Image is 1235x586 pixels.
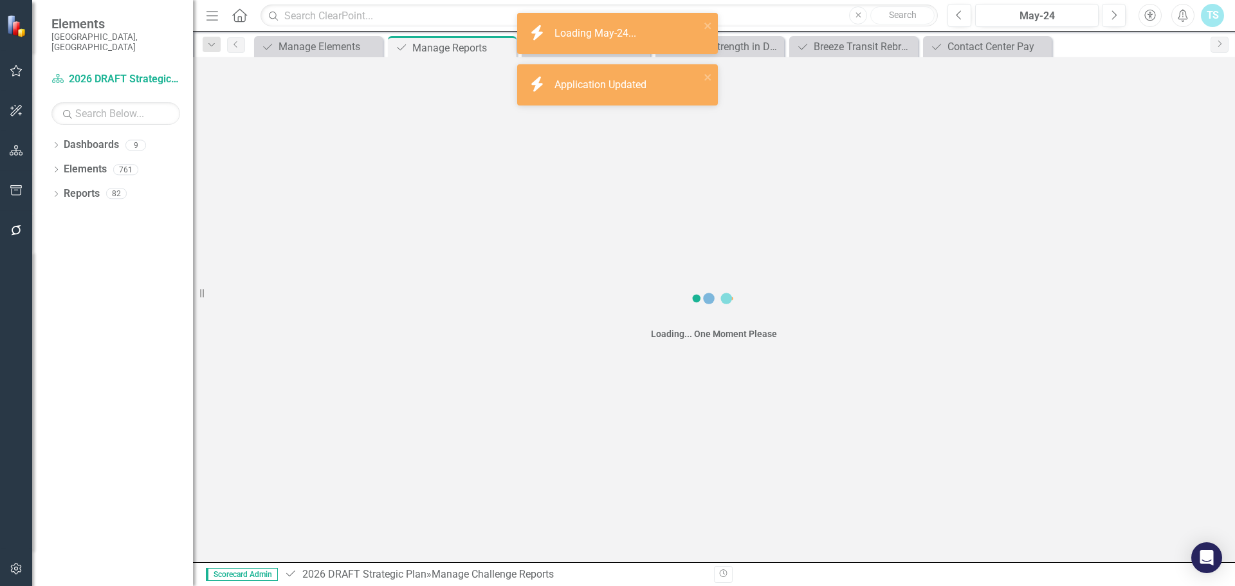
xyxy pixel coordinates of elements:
[814,39,915,55] div: Breeze Transit Rebranding
[64,138,119,152] a: Dashboards
[279,39,380,55] div: Manage Elements
[51,72,180,87] a: 2026 DRAFT Strategic Plan
[261,5,938,27] input: Search ClearPoint...
[257,39,380,55] a: Manage Elements
[51,16,180,32] span: Elements
[1201,4,1224,27] button: TS
[412,40,513,56] div: Manage Reports
[651,327,777,340] div: Loading... One Moment Please
[64,162,107,177] a: Elements
[6,15,29,37] img: ClearPoint Strategy
[704,18,713,33] button: close
[926,39,1048,55] a: Contact Center Pay
[554,26,639,41] div: Loading May-24...
[125,140,146,151] div: 9
[51,102,180,125] input: Search Below...
[206,568,278,581] span: Scorecard Admin
[113,164,138,175] div: 761
[1191,542,1222,573] div: Open Intercom Messenger
[975,4,1099,27] button: May-24
[554,78,650,93] div: Application Updated
[889,10,917,20] span: Search
[870,6,935,24] button: Search
[284,567,704,582] div: » Manage Challenge Reports
[704,69,713,84] button: close
[302,568,426,580] a: 2026 DRAFT Strategic Plan
[106,188,127,199] div: 82
[792,39,915,55] a: Breeze Transit Rebranding
[947,39,1048,55] div: Contact Center Pay
[51,32,180,53] small: [GEOGRAPHIC_DATA], [GEOGRAPHIC_DATA]
[64,187,100,201] a: Reports
[980,8,1094,24] div: May-24
[680,39,781,55] div: Bench Strength in Digital Media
